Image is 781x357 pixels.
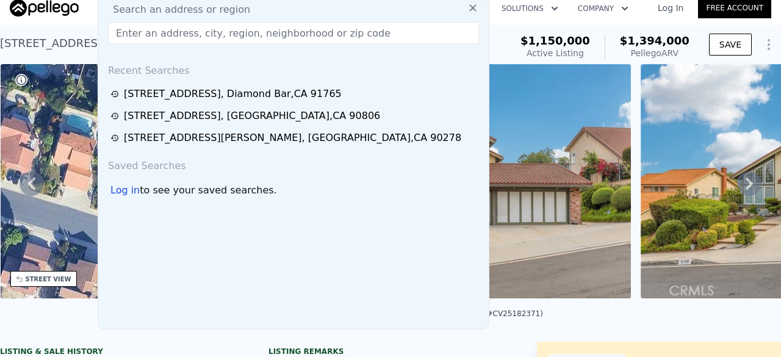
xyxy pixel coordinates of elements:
[103,54,484,83] div: Recent Searches
[110,109,480,123] a: [STREET_ADDRESS], [GEOGRAPHIC_DATA],CA 90806
[757,32,781,57] button: Show Options
[643,2,698,14] a: Log In
[268,347,513,356] div: Listing remarks
[124,109,380,123] div: [STREET_ADDRESS] , [GEOGRAPHIC_DATA] , CA 90806
[124,87,342,101] div: [STREET_ADDRESS] , Diamond Bar , CA 91765
[110,87,480,101] a: [STREET_ADDRESS], Diamond Bar,CA 91765
[709,34,752,56] button: SAVE
[520,34,590,47] span: $1,150,000
[620,34,689,47] span: $1,394,000
[620,47,689,59] div: Pellego ARV
[124,131,461,145] div: [STREET_ADDRESS][PERSON_NAME] , [GEOGRAPHIC_DATA] , CA 90278
[103,2,250,17] span: Search an address or region
[103,149,484,178] div: Saved Searches
[110,131,480,145] a: [STREET_ADDRESS][PERSON_NAME], [GEOGRAPHIC_DATA],CA 90278
[108,22,479,44] input: Enter an address, city, region, neighborhood or zip code
[110,183,140,198] div: Log in
[527,48,584,58] span: Active Listing
[140,183,276,198] span: to see your saved searches.
[26,275,71,284] div: STREET VIEW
